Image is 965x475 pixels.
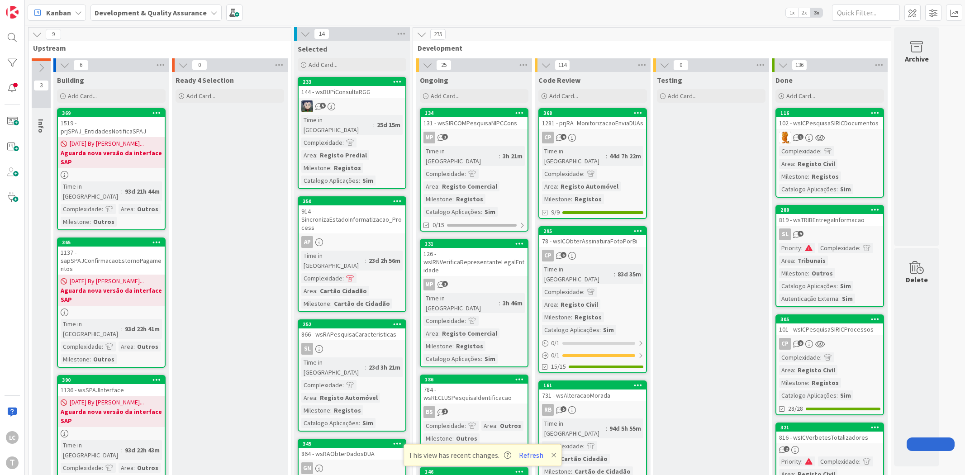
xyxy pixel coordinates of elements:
span: : [465,169,466,179]
div: 368 [543,110,646,116]
div: Catalogo Aplicações [423,207,481,217]
div: Sim [838,390,853,400]
span: 9/9 [551,208,560,217]
div: Area [779,256,794,266]
div: Sim [360,418,376,428]
a: 186784 - wsRECLUSPesquisaIdentificacaoBSComplexidade:Area:OutrosMilestone:OutrosCatalogo Aplicaçõ... [420,375,528,460]
span: Add Card... [549,92,578,100]
span: : [837,281,838,291]
div: 93d 21h 44m [123,186,162,196]
span: : [599,325,601,335]
div: 305 [780,316,883,323]
div: 78 - wsICObterAssinaturaFotoPorBi [539,235,646,247]
span: : [583,287,585,297]
span: 6 [561,252,566,258]
b: Aguarda nova versão da interface SAP [61,286,162,304]
div: Sim [482,207,498,217]
div: Registo Predial [318,150,369,160]
span: : [90,217,91,227]
span: 1 [442,281,448,287]
div: 186 [425,376,528,383]
div: Outros [498,421,523,431]
div: 280 [780,207,883,213]
div: 280 [776,206,883,214]
span: : [342,273,344,283]
div: Milestone [423,341,452,351]
div: Area [423,328,438,338]
div: SL [299,343,405,355]
div: Milestone [301,405,330,415]
div: 25d 15m [375,120,403,130]
div: Registos [809,171,841,181]
div: 305 [776,315,883,323]
div: 233144 - wsBUPiConsultaRGG [299,78,405,98]
a: 134131 - wsSIRCOMPesquisaNIPCConsMPTime in [GEOGRAPHIC_DATA]:3h 21mComplexidade:Area:Registo Come... [420,108,528,232]
span: 6 [798,340,803,346]
div: Area [301,150,316,160]
span: : [481,354,482,364]
span: : [330,405,332,415]
div: 23d 2h 56m [366,256,403,266]
span: 28/28 [788,404,803,413]
div: 134 [421,109,528,117]
div: Complexidade [301,380,342,390]
a: 252866 - wsRAPesquisaCaracteristicasSLTime in [GEOGRAPHIC_DATA]:23d 3h 21mComplexidade:Area:Regis... [298,319,406,432]
div: Registos [332,163,363,173]
span: : [571,312,572,322]
div: Registo Automóvel [318,393,380,403]
div: 0/1 [539,337,646,349]
span: : [801,243,803,253]
span: : [342,138,344,147]
div: Complexidade [301,273,342,283]
span: : [342,380,344,390]
span: Add Card... [786,92,815,100]
div: Area [301,286,316,296]
span: : [820,352,822,362]
div: 390 [62,377,165,383]
div: Area [779,365,794,375]
span: Add Card... [309,61,338,69]
span: : [359,418,360,428]
span: 1 [442,134,448,140]
span: : [557,299,558,309]
div: 368 [539,109,646,117]
div: 252866 - wsRAPesquisaCaracteristicas [299,320,405,340]
div: Sim [482,354,498,364]
div: 116 [776,109,883,117]
span: 5 [561,406,566,412]
div: Sim [601,325,616,335]
div: 233 [299,78,405,86]
div: 186784 - wsRECLUSPesquisaIdentificacao [421,375,528,404]
div: Catalogo Aplicações [779,184,837,194]
div: CP [776,338,883,350]
span: 4 [561,134,566,140]
div: 161 [543,382,646,389]
a: 116102 - wsICPesquisaSIRICDocumentosRLComplexidade:Area:Registo CivilMilestone:RegistosCatalogo A... [775,108,884,198]
div: 1137 - sapSPAJConfirmacaoEstornoPagamentos [58,247,165,275]
div: SL [776,228,883,240]
span: : [794,159,795,169]
div: SL [301,343,313,355]
div: Time in [GEOGRAPHIC_DATA] [542,264,614,284]
div: 914 - SincronizaEstadoInformatizacao_Process [299,205,405,233]
div: Autenticação Externa [779,294,838,304]
span: : [859,243,860,253]
span: : [557,181,558,191]
div: Time in [GEOGRAPHIC_DATA] [542,418,606,438]
div: SL [779,228,791,240]
div: 144 - wsBUPiConsultaRGG [299,86,405,98]
div: 252 [299,320,405,328]
a: 3681281 - prjRA_MonitorizacaoEnviaDUAsCPTime in [GEOGRAPHIC_DATA]:44d 7h 22mComplexidade:Area:Reg... [538,108,647,219]
div: Registos [572,312,604,322]
div: Area [542,299,557,309]
div: 3h 21m [500,151,525,161]
div: Milestone [779,268,808,278]
div: 350914 - SincronizaEstadoInformatizacao_Process [299,197,405,233]
div: Milestone [779,171,808,181]
div: Complexidade [423,169,465,179]
div: Registos [454,194,485,204]
span: : [359,176,360,185]
div: 3681281 - prjRA_MonitorizacaoEnviaDUAs [539,109,646,129]
div: Milestone [61,217,90,227]
div: Sim [840,294,855,304]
